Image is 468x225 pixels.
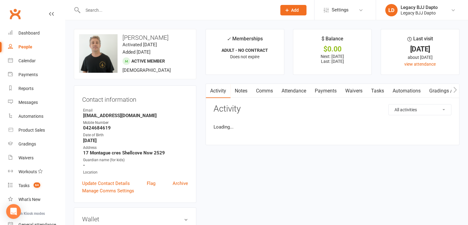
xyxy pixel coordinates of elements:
a: What's New [8,193,65,207]
p: Next: [DATE] Last: [DATE] [299,54,366,64]
a: Reports [8,82,65,96]
a: Update Contact Details [82,180,130,187]
span: Add [291,8,299,13]
strong: [EMAIL_ADDRESS][DOMAIN_NAME] [83,113,188,118]
a: Product Sales [8,123,65,137]
div: LD [385,4,398,16]
a: Payments [310,84,341,98]
strong: 17 Montague cres Shellcove Nsw 2529 [83,150,188,156]
a: Notes [230,84,252,98]
a: Payments [8,68,65,82]
h3: Wallet [82,216,188,223]
div: Gradings [18,141,36,146]
span: 64 [34,182,40,188]
h3: [PERSON_NAME] [79,34,191,41]
span: [DEMOGRAPHIC_DATA] [122,67,171,73]
div: Legacy BJJ Dapto [401,5,438,10]
a: Tasks [367,84,388,98]
div: Guardian name (for kids) [83,157,188,163]
a: Attendance [277,84,310,98]
h3: Activity [214,104,451,114]
a: view attendance [404,62,436,67]
strong: 0424684619 [83,125,188,131]
time: Added [DATE] [122,49,150,55]
strong: [DATE] [83,138,188,143]
div: People [18,44,32,49]
div: Waivers [18,155,34,160]
div: Email [83,108,188,113]
a: Workouts [8,165,65,179]
li: Loading... [214,123,451,131]
strong: - [83,162,188,168]
a: Flag [147,180,155,187]
span: Does not expire [230,54,259,59]
span: Active member [131,59,165,63]
a: Activity [206,84,230,98]
div: Date of Birth [83,132,188,138]
div: Payments [18,72,38,77]
div: Open Intercom Messenger [6,204,21,219]
div: What's New [18,197,41,202]
span: Settings [332,3,349,17]
a: Automations [388,84,425,98]
img: image1738737762.png [79,34,118,73]
a: Gradings [8,137,65,151]
div: Tasks [18,183,30,188]
a: Automations [8,109,65,123]
a: Calendar [8,54,65,68]
div: [DATE] [386,46,454,52]
div: Memberships [227,35,263,46]
h3: Contact information [82,94,188,103]
div: about [DATE] [386,54,454,61]
a: Waivers [341,84,367,98]
div: Automations [18,114,43,119]
div: $0.00 [299,46,366,52]
a: Manage Comms Settings [82,187,134,194]
div: Location [83,170,188,175]
a: Tasks 64 [8,179,65,193]
div: Mobile Number [83,120,188,126]
a: Archive [173,180,188,187]
div: Reports [18,86,34,91]
div: Messages [18,100,38,105]
button: Add [280,5,306,15]
div: Dashboard [18,31,40,35]
div: $ Balance [322,35,343,46]
a: Dashboard [8,26,65,40]
a: People [8,40,65,54]
div: Calendar [18,58,36,63]
i: ✓ [227,36,231,42]
time: Activated [DATE] [122,42,157,47]
div: Last visit [407,35,433,46]
a: Messages [8,96,65,109]
div: Product Sales [18,128,45,133]
a: Clubworx [7,6,23,22]
strong: ADULT - NO CONTRACT [222,48,268,53]
div: Legacy BJJ Dapto [401,10,438,16]
a: Comms [252,84,277,98]
input: Search... [81,6,272,14]
div: Address [83,145,188,151]
div: Workouts [18,169,37,174]
a: Waivers [8,151,65,165]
